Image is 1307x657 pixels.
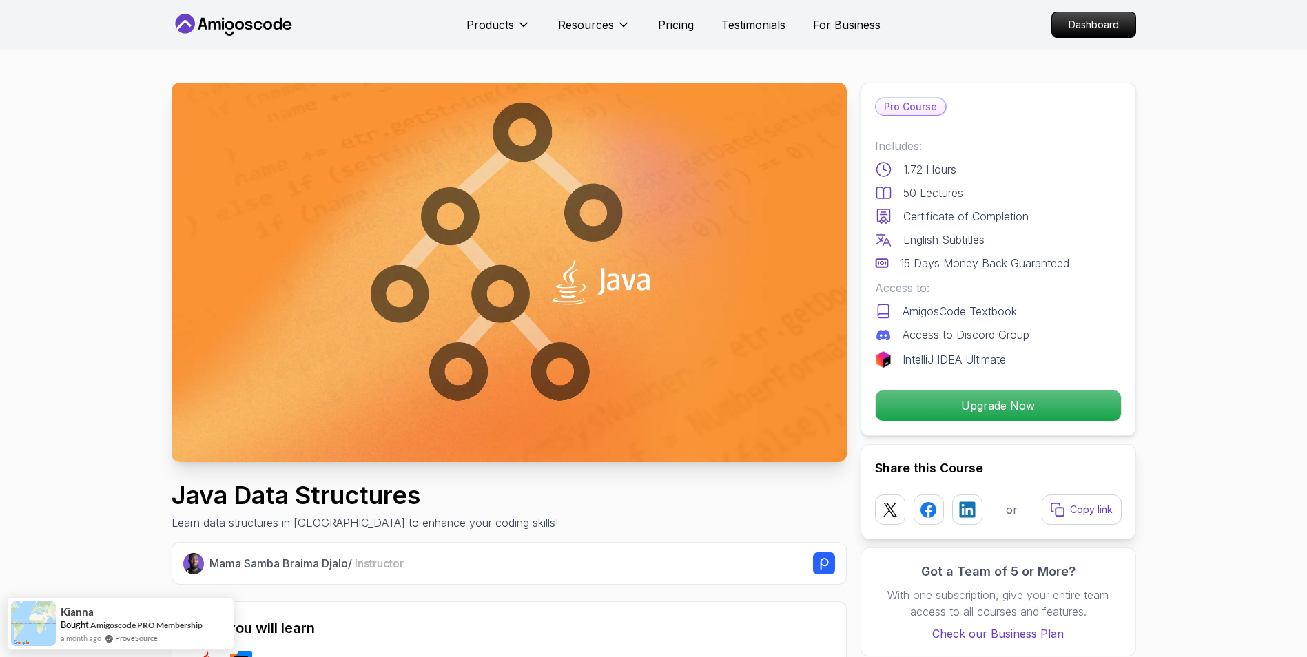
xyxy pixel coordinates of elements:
img: java-data-structures_thumbnail [172,83,847,462]
p: Products [466,17,514,33]
p: 15 Days Money Back Guaranteed [900,255,1069,271]
iframe: chat widget [1249,602,1293,643]
button: Copy link [1042,494,1122,525]
p: Certificate of Completion [903,208,1029,225]
span: Bought [61,619,89,630]
p: 1.72 Hours [903,161,956,178]
p: Includes: [875,138,1122,154]
p: Mama Samba Braima Djalo / [209,555,404,572]
p: With one subscription, give your entire team access to all courses and features. [875,587,1122,620]
h3: Got a Team of 5 or More? [875,562,1122,581]
span: Instructor [355,556,404,570]
a: Dashboard [1051,12,1136,38]
h1: Java Data Structures [172,481,558,509]
button: Resources [558,17,630,44]
a: ProveSource [115,632,158,644]
p: Pro Course [876,98,945,115]
p: Resources [558,17,614,33]
p: Dashboard [1052,12,1135,37]
img: Nelson Djalo [183,553,205,574]
a: Check our Business Plan [875,625,1122,642]
p: 50 Lectures [903,185,963,201]
img: provesource social proof notification image [11,601,56,646]
p: English Subtitles [903,231,985,248]
h2: What you will learn [189,618,830,638]
p: AmigosCode Textbook [903,303,1017,320]
button: Upgrade Now [875,390,1122,421]
h2: Share this Course [875,459,1122,478]
span: Kianna [61,606,94,618]
p: Access to Discord Group [903,326,1029,343]
p: or [1006,501,1018,518]
a: For Business [813,17,881,33]
a: Pricing [658,17,694,33]
a: Testimonials [721,17,785,33]
img: jetbrains logo [875,351,892,368]
button: Products [466,17,531,44]
p: Upgrade Now [876,390,1121,421]
a: Amigoscode PRO Membership [90,620,203,630]
p: Access to: [875,280,1122,296]
iframe: chat widget [1045,353,1293,595]
p: IntelliJ IDEA Ultimate [903,351,1006,368]
p: Learn data structures in [GEOGRAPHIC_DATA] to enhance your coding skills! [172,514,558,531]
span: a month ago [61,632,101,644]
